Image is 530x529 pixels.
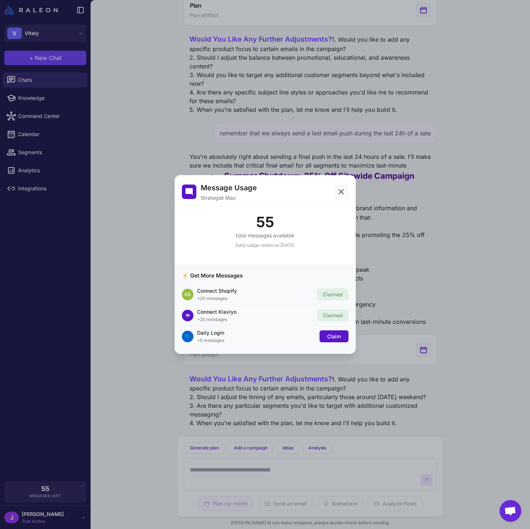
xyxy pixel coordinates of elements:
span: Daily usage resets on [DATE] [235,242,295,248]
div: 55 [182,215,349,229]
div: Connect Klaviyo [197,308,313,316]
span: total messages available [236,232,294,238]
div: +20 messages [197,316,313,323]
h2: Message Usage [201,182,257,193]
button: Claimed [317,288,349,300]
h3: ⚡ Get More Messages [182,272,349,280]
span: Claimed [323,312,343,318]
div: Daily Login [197,329,316,337]
a: Open chat [500,500,521,522]
span: Claim [327,333,341,339]
div: +5 messages [197,337,316,344]
button: Claimed [317,309,349,321]
span: Claimed [323,291,343,297]
div: CS [182,289,193,300]
p: Strategist Max [201,194,257,202]
div: +20 messages [197,295,313,302]
div: ✉ [182,310,193,321]
div: 🔵 [182,331,193,342]
div: Connect Shopify [197,287,313,295]
button: Claim [320,330,349,342]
